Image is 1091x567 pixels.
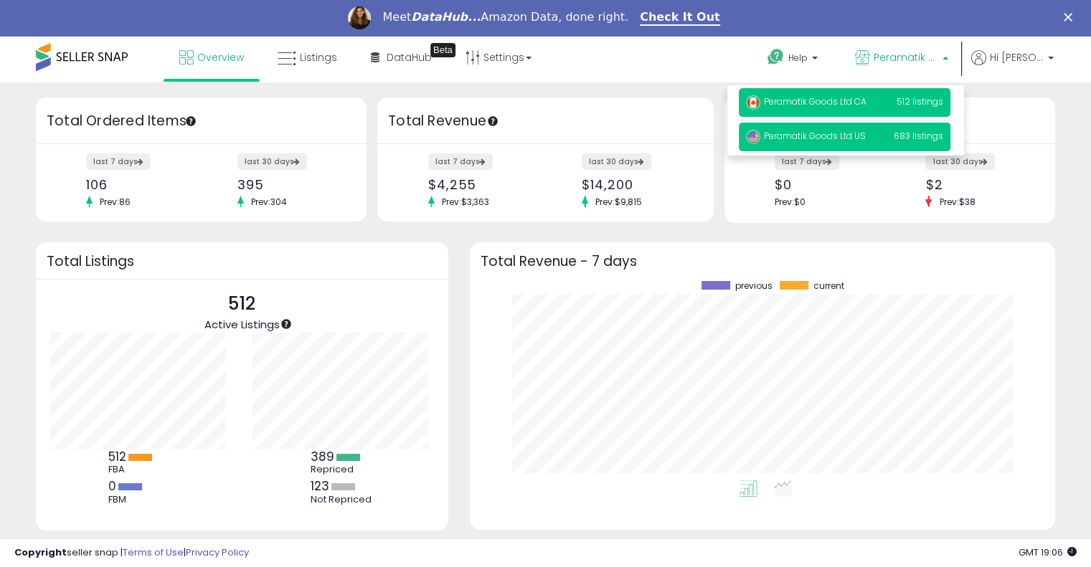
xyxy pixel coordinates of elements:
a: Listings [267,36,348,79]
a: Settings [455,36,542,79]
label: last 30 days [582,153,651,170]
label: last 7 days [86,153,151,170]
a: DataHub [360,36,443,79]
p: 512 [204,290,280,318]
strong: Copyright [14,545,67,559]
div: Tooltip anchor [430,43,455,57]
div: FBM [108,494,173,505]
div: Tooltip anchor [486,115,499,128]
h3: Total Revenue - 7 days [481,256,1044,267]
span: Prev: $3,363 [435,196,496,208]
div: 395 [237,177,341,192]
span: Prev: $9,815 [588,196,649,208]
a: Hi [PERSON_NAME] [971,50,1054,82]
div: $0 [775,177,879,192]
span: Hi [PERSON_NAME] [990,50,1044,65]
div: Tooltip anchor [184,115,197,128]
div: $2 [925,177,1029,192]
b: 123 [311,477,329,495]
a: Peramatik Goods Ltd CA [844,36,959,82]
span: previous [735,281,773,291]
div: seller snap | | [14,546,249,560]
img: canada.png [746,95,760,110]
a: Overview [169,36,255,79]
a: Terms of Use [123,545,184,559]
span: 683 listings [894,130,943,142]
span: 512 listings [897,95,943,108]
i: DataHub... [411,10,481,24]
span: DataHub [387,50,432,65]
span: Overview [197,50,244,65]
span: Prev: 304 [244,196,294,208]
div: $14,200 [582,177,689,192]
div: FBA [108,464,173,475]
div: Tooltip anchor [280,318,293,330]
label: last 7 days [775,153,839,170]
h3: Total Listings [47,256,438,267]
div: 106 [86,177,190,192]
i: Get Help [767,48,785,66]
b: 0 [108,477,116,495]
span: Active Listings [204,317,280,332]
label: last 30 days [237,153,307,170]
div: Repriced [311,464,375,475]
h3: Total Revenue [388,111,703,131]
span: Prev: 86 [93,196,138,208]
span: current [813,281,844,291]
span: Peramatik Goods Ltd CA [874,50,938,65]
div: $4,255 [428,177,535,192]
b: 512 [108,448,126,465]
a: Help [756,37,832,82]
span: Peramatik Goods Ltd CA [746,95,866,108]
span: Listings [300,50,337,65]
span: Prev: $0 [775,196,806,208]
div: Close [1064,13,1078,22]
b: 389 [311,448,334,465]
a: Privacy Policy [186,545,249,559]
span: Peramatik Goods Ltd US [746,130,866,142]
div: Meet Amazon Data, done right. [382,10,628,24]
span: Prev: $38 [932,196,982,208]
label: last 30 days [925,153,995,170]
span: 2025-10-6 19:06 GMT [1019,545,1077,559]
div: Not Repriced [311,494,375,505]
label: last 7 days [428,153,493,170]
h3: Total Ordered Items [47,111,356,131]
img: usa.png [746,130,760,144]
span: Help [788,52,808,64]
a: Check It Out [640,10,720,26]
img: Profile image for Georgie [348,6,371,29]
